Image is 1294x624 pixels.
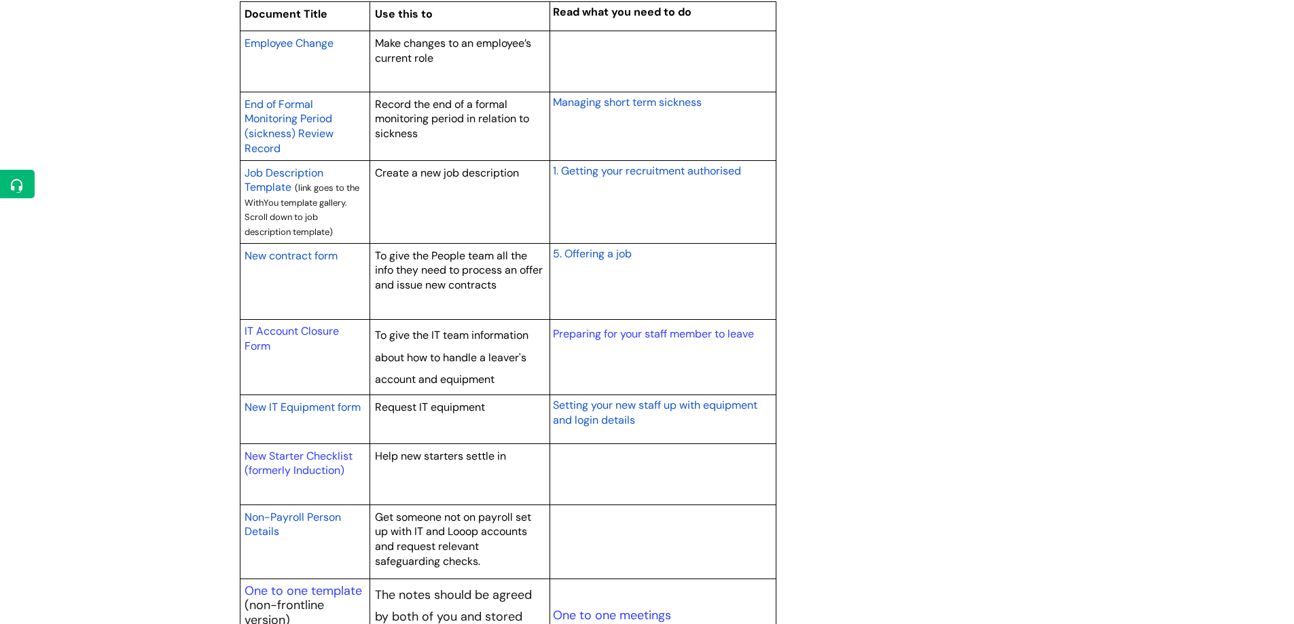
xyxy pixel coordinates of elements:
a: One to one template [245,583,362,599]
a: New IT Equipment form [245,399,361,415]
a: Employee Change [245,35,334,51]
a: IT Account Closure Form [245,324,339,353]
span: End of Formal Monitoring Period (sickness) Review Record [245,97,334,155]
span: Create a new job description [375,166,519,180]
span: To give the People team all the info they need to process an offer and issue new contracts [375,249,543,292]
a: New contract form [245,247,338,263]
span: To give the IT team information about how to handle a leaver's account and equipment [375,328,528,386]
span: 5. Offering a job [553,246,632,261]
span: 1. Getting your recruitment authorised [553,164,741,178]
span: Non-Payroll Person Details [245,510,341,539]
a: End of Formal Monitoring Period (sickness) Review Record [245,96,334,156]
span: Request IT equipment [375,400,485,414]
a: Setting your new staff up with equipment and login details [553,397,757,428]
span: Job Description Template [245,166,323,195]
span: Make changes to an employee’s current role [375,36,531,65]
a: Managing short term sickness [553,94,702,110]
span: Use this to [375,7,433,21]
span: (link goes to the WithYou template gallery. Scroll down to job description template) [245,182,359,238]
a: One to one meetings [553,607,671,623]
span: Document Title [245,7,327,21]
span: Help new starters settle in [375,449,506,463]
a: 5. Offering a job [553,245,632,261]
span: Record the end of a formal monitoring period in relation to sickness [375,97,529,141]
a: Preparing for your staff member to leave [553,327,754,341]
span: Setting your new staff up with equipment and login details [553,398,757,427]
a: Non-Payroll Person Details [245,509,341,540]
span: Get someone not on payroll set up with IT and Looop accounts and request relevant safeguarding ch... [375,510,531,568]
span: Read what you need to do [553,5,691,19]
a: 1. Getting your recruitment authorised [553,162,741,179]
span: Employee Change [245,36,334,50]
span: Managing short term sickness [553,95,702,109]
span: New contract form [245,249,338,263]
a: Job Description Template [245,164,323,196]
a: New Starter Checklist (formerly Induction) [245,449,353,478]
span: New IT Equipment form [245,400,361,414]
